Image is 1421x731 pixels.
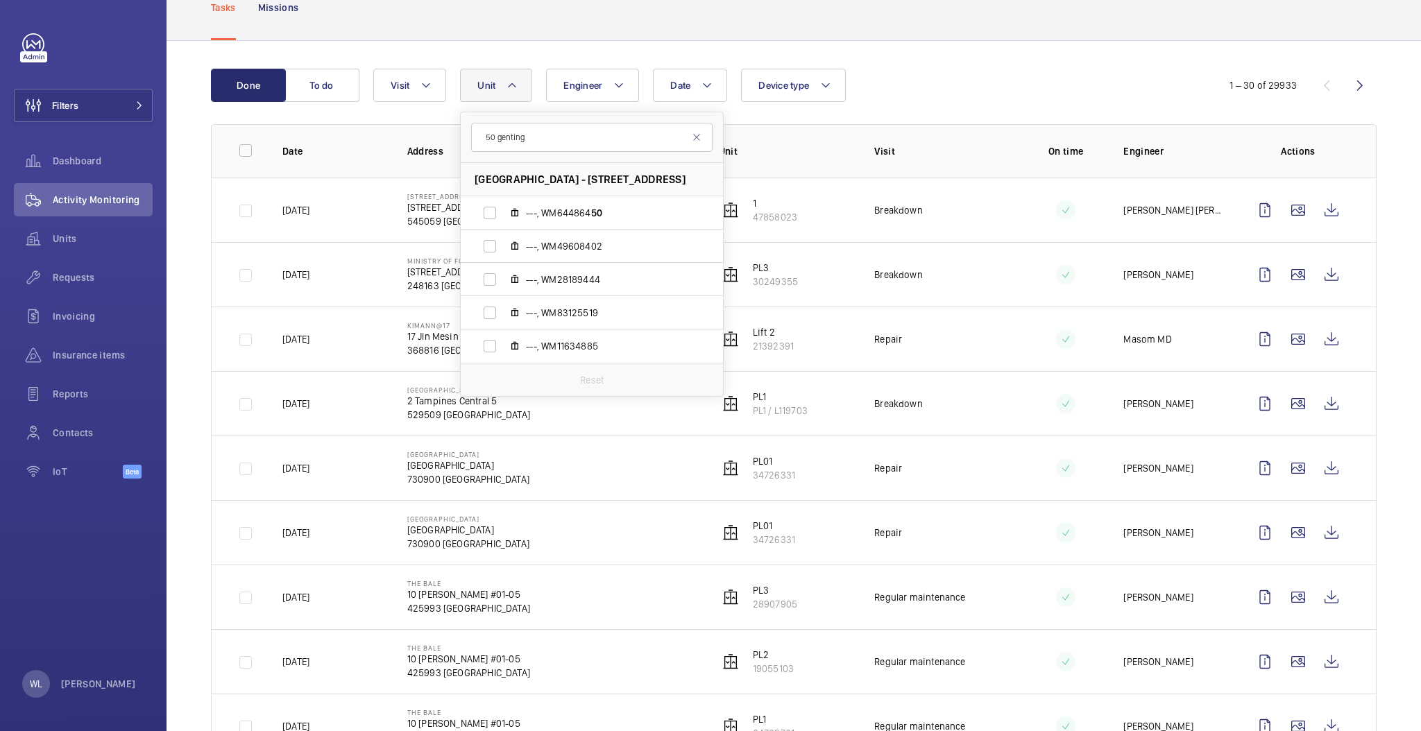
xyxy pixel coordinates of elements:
[753,261,798,275] p: PL3
[753,196,797,210] p: 1
[53,387,153,401] span: Reports
[526,306,687,320] span: ---, WM83125519
[53,270,153,284] span: Requests
[14,89,153,122] button: Filters
[53,426,153,440] span: Contacts
[874,397,923,411] p: Breakdown
[1123,461,1193,475] p: [PERSON_NAME]
[407,537,529,551] p: 730900 [GEOGRAPHIC_DATA]
[753,454,795,468] p: PL01
[758,80,809,91] span: Device type
[591,207,602,218] span: 50
[407,144,697,158] p: Address
[407,192,530,200] p: [STREET_ADDRESS]
[52,98,78,112] span: Filters
[282,590,309,604] p: [DATE]
[373,69,446,102] button: Visit
[53,154,153,168] span: Dashboard
[670,80,690,91] span: Date
[391,80,409,91] span: Visit
[282,461,309,475] p: [DATE]
[753,712,794,726] p: PL1
[526,339,687,353] span: ---, WM11634885
[753,275,798,289] p: 30249355
[407,515,529,523] p: [GEOGRAPHIC_DATA]
[719,144,853,158] p: Unit
[407,257,573,265] p: Ministry of Foreign Affairs Main Building
[477,80,495,91] span: Unit
[407,601,530,615] p: 425993 [GEOGRAPHIC_DATA]
[753,583,797,597] p: PL3
[874,144,1008,158] p: Visit
[753,339,794,353] p: 21392391
[282,655,309,669] p: [DATE]
[526,206,687,220] span: ---, WM644864
[282,332,309,346] p: [DATE]
[407,343,528,357] p: 368816 [GEOGRAPHIC_DATA]
[753,533,795,547] p: 34726331
[211,69,286,102] button: Done
[1123,268,1193,282] p: [PERSON_NAME]
[1030,144,1102,158] p: On time
[407,708,530,716] p: The Bale
[1229,78,1297,92] div: 1 – 30 of 29933
[722,524,739,541] img: elevator.svg
[211,1,236,15] p: Tasks
[282,268,309,282] p: [DATE]
[282,144,385,158] p: Date
[874,590,965,604] p: Regular maintenance
[1123,397,1193,411] p: [PERSON_NAME]
[1123,203,1226,217] p: [PERSON_NAME] [PERSON_NAME]
[722,266,739,283] img: elevator.svg
[282,397,309,411] p: [DATE]
[753,519,795,533] p: PL01
[722,460,739,476] img: elevator.svg
[874,461,902,475] p: Repair
[407,652,530,666] p: 10 [PERSON_NAME] #01-05
[753,648,794,662] p: PL2
[407,329,528,343] p: 17 Jln Mesin
[753,210,797,224] p: 47858023
[407,450,529,458] p: [GEOGRAPHIC_DATA]
[282,203,309,217] p: [DATE]
[407,523,529,537] p: [GEOGRAPHIC_DATA]
[753,325,794,339] p: Lift 2
[874,655,965,669] p: Regular maintenance
[284,69,359,102] button: To do
[1123,332,1171,346] p: Masom MD
[407,666,530,680] p: 425993 [GEOGRAPHIC_DATA]
[282,526,309,540] p: [DATE]
[722,331,739,347] img: elevator.svg
[123,465,142,479] span: Beta
[722,395,739,412] img: elevator.svg
[753,404,808,418] p: PL1 / L119703
[753,597,797,611] p: 28907905
[753,662,794,676] p: 19055103
[526,239,687,253] span: ---, WM49608402
[53,465,123,479] span: IoT
[546,69,639,102] button: Engineer
[407,472,529,486] p: 730900 [GEOGRAPHIC_DATA]
[1123,526,1193,540] p: [PERSON_NAME]
[653,69,727,102] button: Date
[874,268,923,282] p: Breakdown
[407,386,530,394] p: [GEOGRAPHIC_DATA]
[722,653,739,670] img: elevator.svg
[874,332,902,346] p: Repair
[407,279,573,293] p: 248163 [GEOGRAPHIC_DATA]
[580,373,604,387] p: Reset
[471,123,713,152] input: Search by unit or address
[258,1,299,15] p: Missions
[722,202,739,218] img: elevator.svg
[1123,590,1193,604] p: [PERSON_NAME]
[1248,144,1348,158] p: Actions
[407,321,528,329] p: KIMANN@17
[407,644,530,652] p: The Bale
[53,348,153,362] span: Insurance items
[53,193,153,207] span: Activity Monitoring
[460,69,532,102] button: Unit
[61,677,136,691] p: [PERSON_NAME]
[407,394,530,408] p: 2 Tampines Central 5
[407,408,530,422] p: 529509 [GEOGRAPHIC_DATA]
[407,200,530,214] p: [STREET_ADDRESS]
